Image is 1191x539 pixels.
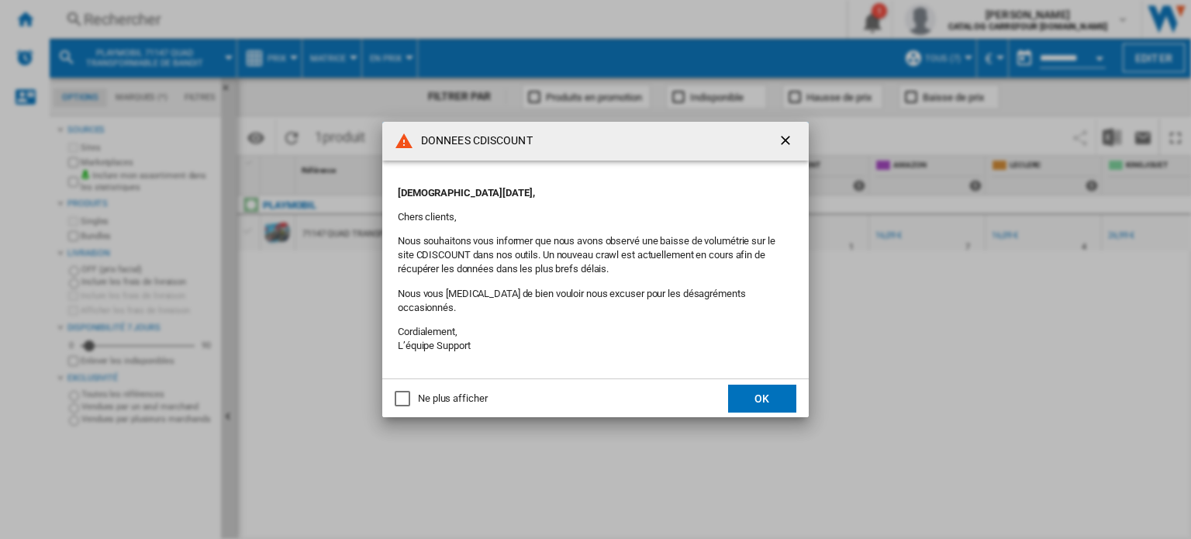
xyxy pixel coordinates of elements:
[728,385,796,413] button: OK
[398,325,793,353] p: Cordialement, L’équipe Support
[398,287,793,315] p: Nous vous [MEDICAL_DATA] de bien vouloir nous excuser pour les désagréments occasionnés.
[418,392,487,406] div: Ne plus afficher
[398,187,535,199] strong: [DEMOGRAPHIC_DATA][DATE],
[398,234,793,277] p: Nous souhaitons vous informer que nous avons observé une baisse de volumétrie sur le site CDISCOU...
[413,133,533,149] h4: DONNEES CDISCOUNT
[772,126,803,157] button: getI18NText('BUTTONS.CLOSE_DIALOG')
[395,392,487,406] md-checkbox: Ne plus afficher
[778,133,796,151] ng-md-icon: getI18NText('BUTTONS.CLOSE_DIALOG')
[398,210,793,224] p: Chers clients,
